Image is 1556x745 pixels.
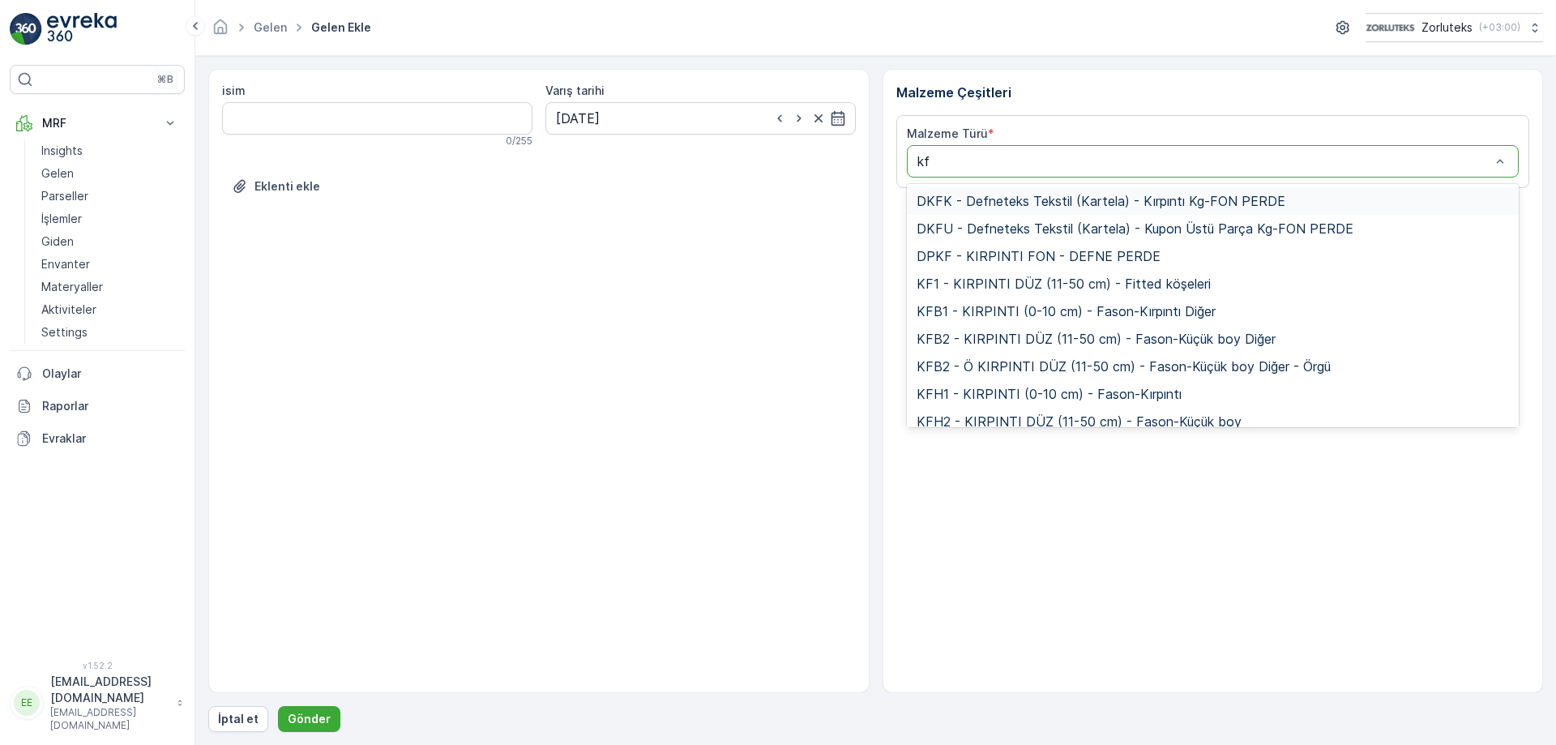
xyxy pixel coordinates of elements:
[212,24,229,38] a: Ana Sayfa
[35,253,185,276] a: Envanter
[1421,19,1473,36] p: Zorluteks
[208,706,268,732] button: İptal et
[157,73,173,86] p: ⌘B
[917,359,1331,374] span: KFB2 - Ö KIRPINTI DÜZ (11-50 cm) - Fason-Küçük boy Diğer - Örgü
[41,165,74,182] p: Gelen
[917,194,1285,208] span: DKFK - Defneteks Tekstil (Kartela) - Kırpıntı Kg-FON PERDE
[42,430,178,447] p: Evraklar
[41,302,96,318] p: Aktiviteler
[14,690,40,716] div: EE
[308,19,374,36] span: Gelen ekle
[41,211,82,227] p: İşlemler
[10,13,42,45] img: logo
[218,711,259,727] p: İptal et
[545,102,856,135] input: dd/mm/yyyy
[10,358,185,390] a: Olaylar
[35,230,185,253] a: Giden
[41,188,88,204] p: Parseller
[545,83,605,97] label: Varış tarihi
[35,185,185,208] a: Parseller
[222,83,246,97] label: isim
[917,249,1161,263] span: DPKF - KIRPINTI FON - DEFNE PERDE
[917,332,1276,346] span: KFB2 - KIRPINTI DÜZ (11-50 cm) - Fason-Küçük boy Diğer
[288,711,331,727] p: Gönder
[917,276,1211,291] span: KF1 - KIRPINTI DÜZ (11-50 cm) - Fitted köşeleri
[1479,21,1520,34] p: ( +03:00 )
[917,387,1182,401] span: KFH1 - KIRPINTI (0-10 cm) - Fason-Kırpıntı
[10,390,185,422] a: Raporlar
[41,279,103,295] p: Materyaller
[907,126,988,140] label: Malzeme Türü
[42,115,152,131] p: MRF
[42,366,178,382] p: Olaylar
[35,298,185,321] a: Aktiviteler
[222,173,330,199] button: Dosya Yükle
[50,674,169,706] p: [EMAIL_ADDRESS][DOMAIN_NAME]
[506,135,532,148] p: 0 / 255
[41,256,90,272] p: Envanter
[917,221,1353,236] span: DKFU - Defneteks Tekstil (Kartela) - Kupon Üstü Parça Kg-FON PERDE
[254,178,320,195] p: Eklenti ekle
[254,20,287,34] a: Gelen
[1366,19,1415,36] img: 6-1-9-3_wQBzyll.png
[35,139,185,162] a: Insights
[10,422,185,455] a: Evraklar
[278,706,340,732] button: Gönder
[50,706,169,732] p: [EMAIL_ADDRESS][DOMAIN_NAME]
[917,304,1216,319] span: KFB1 - KIRPINTI (0-10 cm) - Fason-Kırpıntı Diğer
[10,107,185,139] button: MRF
[917,414,1242,429] span: KFH2 - KIRPINTI DÜZ (11-50 cm) - Fason-Küçük boy
[35,321,185,344] a: Settings
[35,162,185,185] a: Gelen
[35,208,185,230] a: İşlemler
[41,143,83,159] p: Insights
[47,13,117,45] img: logo_light-DOdMpM7g.png
[41,233,74,250] p: Giden
[10,674,185,732] button: EE[EMAIL_ADDRESS][DOMAIN_NAME][EMAIL_ADDRESS][DOMAIN_NAME]
[10,661,185,670] span: v 1.52.2
[41,324,88,340] p: Settings
[42,398,178,414] p: Raporlar
[896,83,1530,102] p: Malzeme Çeşitleri
[1366,13,1543,42] button: Zorluteks(+03:00)
[35,276,185,298] a: Materyaller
